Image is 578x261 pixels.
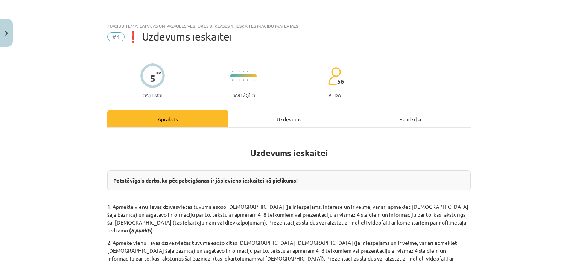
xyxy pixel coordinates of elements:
[150,73,155,84] div: 5
[329,92,341,98] p: pilda
[107,110,228,127] div: Apraksts
[251,71,251,72] img: icon-short-line-57e1e144782c952c97e751825c79c345078a6d821885a25fce030b3d8c18986b.svg
[251,79,251,81] img: icon-short-line-57e1e144782c952c97e751825c79c345078a6d821885a25fce030b3d8c18986b.svg
[328,67,341,86] img: students-c634bb4e5e11cddfef0936a35e636f08e4e9abd3cc4e673bd6f9a4125e45ecb1.svg
[233,92,255,98] p: Sarežģīts
[156,71,161,75] span: XP
[113,177,298,184] strong: Patstāvīgais darbs, ko pēc pabeigšanas ir jāpievieno ieskaitei kā pielikums!
[126,30,232,43] span: ❗ Uzdevums ieskaitei
[254,79,255,81] img: icon-short-line-57e1e144782c952c97e751825c79c345078a6d821885a25fce030b3d8c18986b.svg
[239,79,240,81] img: icon-short-line-57e1e144782c952c97e751825c79c345078a6d821885a25fce030b3d8c18986b.svg
[131,227,151,234] i: 8 punkti
[243,71,244,72] img: icon-short-line-57e1e144782c952c97e751825c79c345078a6d821885a25fce030b3d8c18986b.svg
[107,23,471,29] div: Mācību tēma: Latvijas un pasaules vēstures 8. klases 1. ieskaites mācību materiāls
[5,31,8,36] img: icon-close-lesson-0947bae3869378f0d4975bcd49f059093ad1ed9edebbc8119c70593378902aed.svg
[254,71,255,72] img: icon-short-line-57e1e144782c952c97e751825c79c345078a6d821885a25fce030b3d8c18986b.svg
[236,71,236,72] img: icon-short-line-57e1e144782c952c97e751825c79c345078a6d821885a25fce030b3d8c18986b.svg
[129,227,153,234] strong: ( )
[239,71,240,72] img: icon-short-line-57e1e144782c952c97e751825c79c345078a6d821885a25fce030b3d8c18986b.svg
[107,203,471,234] p: 1. Apmeklē vienu Tavas dzīvesvietas tuvumā esošo [DEMOGRAPHIC_DATA] (ja ir iespējams, interese un...
[140,92,165,98] p: Saņemsi
[236,79,236,81] img: icon-short-line-57e1e144782c952c97e751825c79c345078a6d821885a25fce030b3d8c18986b.svg
[228,110,350,127] div: Uzdevums
[107,32,125,41] span: #4
[350,110,471,127] div: Palīdzība
[243,79,244,81] img: icon-short-line-57e1e144782c952c97e751825c79c345078a6d821885a25fce030b3d8c18986b.svg
[337,78,344,85] span: 56
[250,148,328,158] strong: Uzdevums ieskaitei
